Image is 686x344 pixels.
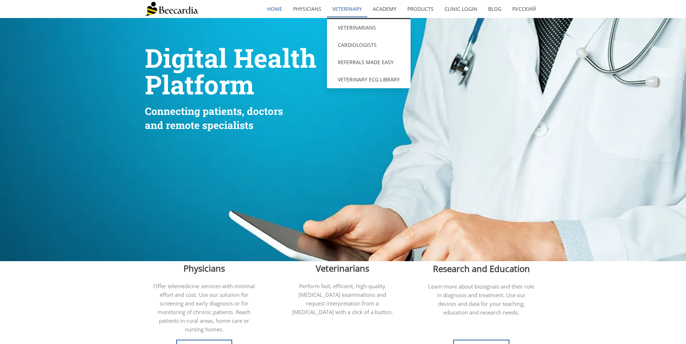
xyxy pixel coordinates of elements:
[428,283,534,316] span: Learn more about biosignals and their role in diagnosis and treatment. Use our devices and data f...
[288,1,327,17] a: Physicians
[433,263,530,274] span: Research and Education
[262,1,288,17] a: home
[439,1,483,17] a: Clinic Login
[327,1,367,17] a: Veterinary
[316,262,369,274] span: Veterinarians
[327,19,411,36] a: Veterinarians
[183,262,225,274] span: Physicians
[327,54,411,71] a: Referrals Made Easy
[145,41,317,75] span: Digital Health
[367,1,402,17] a: Academy
[327,36,411,54] a: Cardiologists
[145,119,253,132] span: and remote specialists
[402,1,439,17] a: Products
[145,67,254,102] span: Platform
[153,282,255,333] span: Offer telemedicine services with minimal effort and cost. Use our solution for screening and earl...
[145,104,283,118] span: Connecting patients, doctors
[483,1,507,17] a: Blog
[507,1,541,17] a: Русский
[292,282,393,316] span: Perform fast, efficient, high-quality [MEDICAL_DATA] examinations and request interpretation from...
[327,71,411,88] a: Veterinary ECG Library
[145,2,198,16] img: Beecardia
